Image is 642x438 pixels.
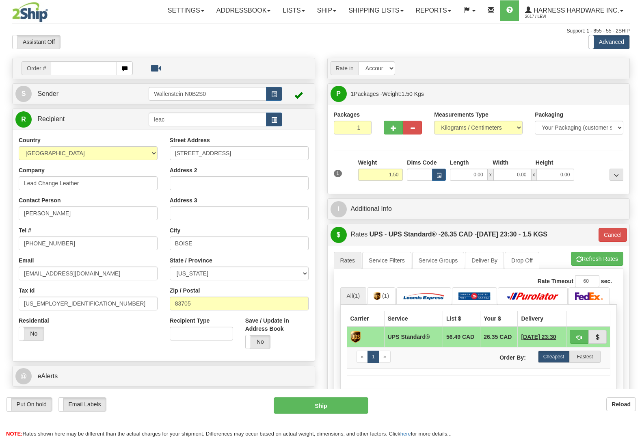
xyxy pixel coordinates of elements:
[170,136,210,144] label: Street Address
[443,326,480,347] td: 56.49 CAD
[331,227,347,243] span: $
[347,311,384,327] th: Carrier
[357,351,368,363] a: Previous
[331,86,347,102] span: P
[340,287,367,304] a: All
[518,311,566,327] th: Delivery
[19,256,34,265] label: Email
[589,35,629,48] label: Advanced
[480,326,518,347] td: 26.35 CAD
[504,292,561,300] img: Purolator
[170,196,197,204] label: Address 3
[170,226,180,234] label: City
[488,169,493,181] span: x
[379,351,391,363] a: Next
[19,226,31,234] label: Tel #
[19,327,44,340] label: No
[149,113,266,126] input: Recipient Id
[535,111,563,119] label: Packaging
[13,35,60,48] label: Assistant Off
[382,91,424,97] span: Weight:
[19,286,35,295] label: Tax Id
[170,166,197,174] label: Address 2
[493,158,508,167] label: Width
[623,178,641,260] iframe: chat widget
[334,252,362,269] a: Rates
[170,317,210,325] label: Recipient Type
[37,90,58,97] span: Sender
[414,91,424,97] span: Kgs
[342,0,409,21] a: Shipping lists
[58,398,106,411] label: Email Labels
[441,231,477,238] span: 26.35 CAD -
[277,0,311,21] a: Lists
[210,0,277,21] a: Addressbook
[531,169,537,181] span: x
[15,86,149,102] a: S Sender
[410,0,457,21] a: Reports
[334,170,342,177] span: 1
[19,196,61,204] label: Contact Person
[569,351,601,363] label: Fastest
[331,61,359,75] span: Rate in
[382,293,389,299] span: (1)
[15,111,32,128] span: R
[331,226,597,243] a: $Rates UPS - UPS Standard® -26.35 CAD -[DATE] 23:30 - 1.5 KGS
[37,373,58,379] span: eAlerts
[478,351,532,362] label: Order By:
[334,111,360,119] label: Packages
[538,351,569,363] label: Cheapest
[407,158,437,167] label: Dims Code
[521,333,556,341] span: 4 Days
[374,292,380,300] img: UPS
[361,354,364,360] span: «
[245,317,309,333] label: Save / Update in Address Book
[443,311,480,327] th: List $
[403,292,445,300] img: Loomis Express
[19,317,49,325] label: Residential
[15,368,32,384] span: @
[606,397,636,411] button: Reload
[601,277,612,285] label: sec.
[465,252,504,269] a: Deliver By
[599,228,627,242] button: Cancel
[12,28,630,35] div: Support: 1 - 855 - 55 - 2SHIP
[19,136,41,144] label: Country
[15,111,134,128] a: R Recipient
[12,2,48,22] img: logo2617.jpg
[450,158,469,167] label: Length
[519,0,629,21] a: Harness Hardware Inc. 2617 / Levi
[532,7,619,14] span: Harness Hardware Inc.
[311,0,342,21] a: Ship
[350,331,361,343] img: UPS
[575,292,603,300] img: FedEx Express®
[536,158,553,167] label: Height
[274,397,368,414] button: Ship
[6,398,52,411] label: Put On hold
[367,351,379,363] a: 1
[246,335,270,348] label: No
[331,201,627,217] a: IAdditional Info
[612,401,631,408] b: Reload
[505,252,539,269] a: Drop Off
[15,368,312,385] a: @ eAlerts
[353,293,360,299] span: (1)
[400,431,411,437] a: here
[434,111,489,119] label: Measurements Type
[412,252,464,269] a: Service Groups
[170,146,309,160] input: Enter a location
[383,354,386,360] span: »
[331,86,627,102] a: P 1Packages -Weight:1.50 Kgs
[170,286,200,295] label: Zip / Postal
[525,13,586,21] span: 2617 / Levi
[538,277,573,285] label: Rate Timeout
[384,311,443,327] th: Service
[358,158,377,167] label: Weight
[480,311,518,327] th: Your $
[458,292,491,300] img: Canada Post
[37,115,65,122] span: Recipient
[571,252,623,266] button: Refresh Rates
[149,87,266,101] input: Sender Id
[384,326,443,347] td: UPS Standard®
[370,226,547,243] label: UPS - UPS Standard® - [DATE] 23:30 - 1.5 KGS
